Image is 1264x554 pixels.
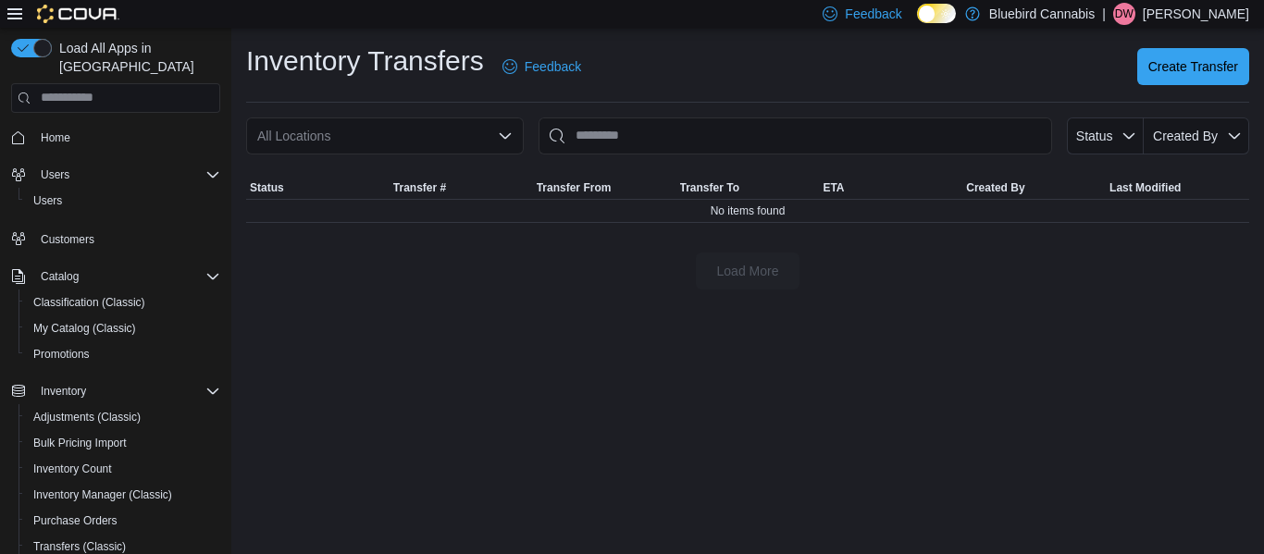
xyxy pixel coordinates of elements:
span: Users [33,164,220,186]
button: Users [33,164,77,186]
a: Classification (Classic) [26,291,153,314]
button: Load More [696,252,799,289]
a: Customers [33,228,102,251]
p: Bluebird Cannabis [989,3,1095,25]
span: Adjustments (Classic) [33,410,141,425]
h1: Inventory Transfers [246,43,484,80]
span: Inventory [33,380,220,402]
span: Load More [717,262,779,280]
button: Inventory [4,378,228,404]
button: Inventory [33,380,93,402]
a: Purchase Orders [26,510,125,532]
button: Bulk Pricing Import [19,430,228,456]
span: Customers [41,232,94,247]
span: Purchase Orders [26,510,220,532]
span: Inventory Manager (Classic) [33,487,172,502]
button: Inventory Manager (Classic) [19,482,228,508]
button: Transfer # [390,177,533,199]
span: Transfer From [537,180,612,195]
button: Users [19,188,228,214]
span: Home [33,126,220,149]
span: Transfer To [680,180,739,195]
button: Promotions [19,341,228,367]
button: Transfer From [533,177,676,199]
button: Adjustments (Classic) [19,404,228,430]
a: Promotions [26,343,97,365]
button: Last Modified [1106,177,1249,199]
button: Transfer To [676,177,820,199]
span: Dark Mode [917,23,918,24]
button: Create Transfer [1137,48,1249,85]
span: Status [1076,129,1113,143]
span: Promotions [33,347,90,362]
span: Created By [966,180,1024,195]
button: Customers [4,225,228,252]
span: No items found [711,203,786,218]
input: Dark Mode [917,4,956,23]
span: Transfers (Classic) [33,539,126,554]
a: Home [33,127,78,149]
span: ETA [823,180,844,195]
span: Created By [1153,129,1218,143]
input: This is a search bar. After typing your query, hit enter to filter the results lower in the page. [539,117,1052,154]
button: Home [4,124,228,151]
button: ETA [819,177,962,199]
span: Bulk Pricing Import [26,432,220,454]
span: Feedback [525,57,581,76]
button: Inventory Count [19,456,228,482]
span: My Catalog (Classic) [33,321,136,336]
span: Last Modified [1109,180,1181,195]
span: Inventory [41,384,86,399]
span: Classification (Classic) [26,291,220,314]
p: [PERSON_NAME] [1143,3,1249,25]
span: Create Transfer [1148,57,1238,76]
a: My Catalog (Classic) [26,317,143,339]
span: Inventory Manager (Classic) [26,484,220,506]
span: Dw [1115,3,1134,25]
span: Inventory Count [26,458,220,480]
span: Load All Apps in [GEOGRAPHIC_DATA] [52,39,220,76]
img: Cova [37,5,119,23]
span: Users [26,190,220,212]
div: Dustin watts [1113,3,1135,25]
button: Users [4,162,228,188]
button: Catalog [33,265,86,288]
span: Feedback [845,5,901,23]
span: Users [33,193,62,208]
span: Bulk Pricing Import [33,436,127,450]
button: Purchase Orders [19,508,228,534]
button: Created By [962,177,1106,199]
span: Home [41,130,70,145]
a: Feedback [495,48,589,85]
a: Adjustments (Classic) [26,406,148,428]
span: My Catalog (Classic) [26,317,220,339]
button: Catalog [4,264,228,289]
button: Status [1067,117,1144,154]
span: Promotions [26,343,220,365]
span: Users [41,167,69,182]
a: Users [26,190,69,212]
span: Status [250,180,284,195]
button: Status [246,177,390,199]
span: Catalog [41,269,79,284]
a: Bulk Pricing Import [26,432,134,454]
button: My Catalog (Classic) [19,315,228,341]
p: | [1102,3,1106,25]
span: Classification (Classic) [33,295,145,310]
span: Transfer # [393,180,446,195]
span: Inventory Count [33,462,112,476]
span: Customers [33,227,220,250]
span: Adjustments (Classic) [26,406,220,428]
button: Open list of options [498,129,513,143]
a: Inventory Count [26,458,119,480]
button: Classification (Classic) [19,289,228,315]
span: Catalog [33,265,220,288]
a: Inventory Manager (Classic) [26,484,180,506]
button: Created By [1144,117,1249,154]
span: Purchase Orders [33,513,118,528]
